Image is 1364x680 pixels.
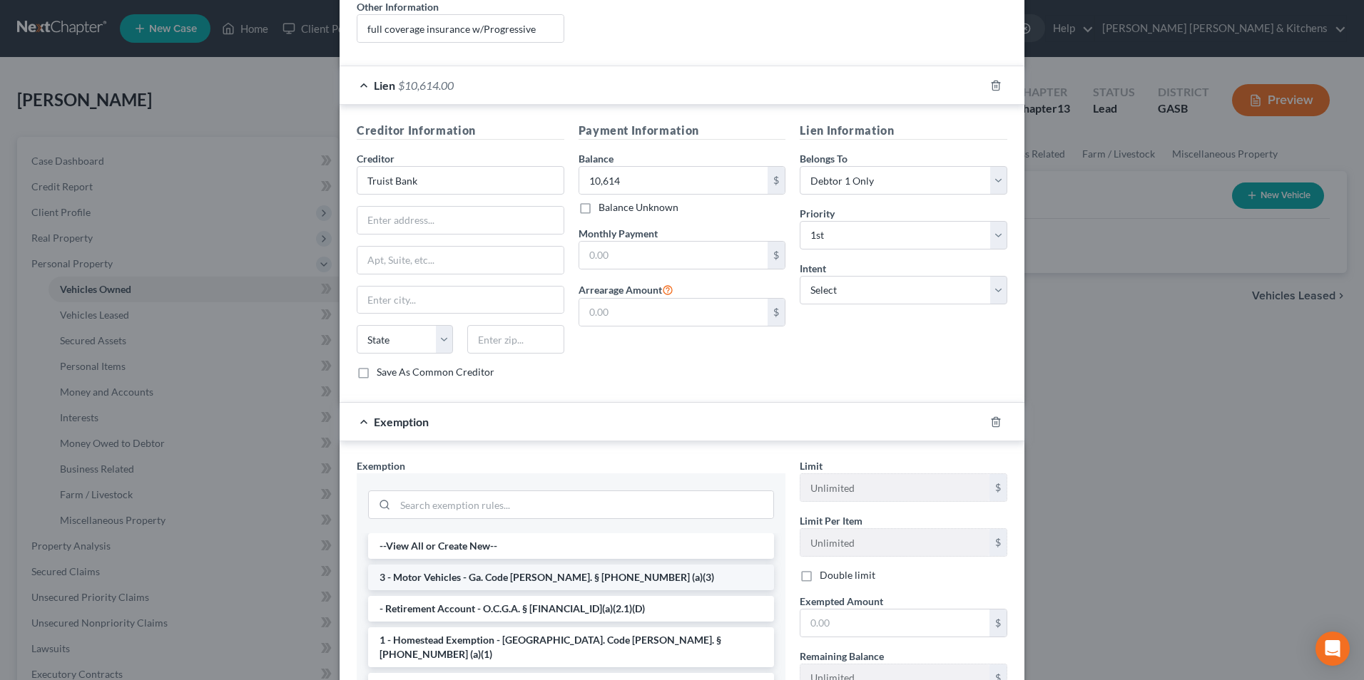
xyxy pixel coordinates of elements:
div: $ [989,474,1007,501]
input: Enter address... [357,207,564,234]
h5: Lien Information [800,122,1007,140]
input: -- [800,474,989,501]
li: - Retirement Account - O.C.G.A. § [FINANCIAL_ID](a)(2.1)(D) [368,596,774,622]
span: Priority [800,207,835,220]
li: 1 - Homestead Exemption - [GEOGRAPHIC_DATA]. Code [PERSON_NAME]. § [PHONE_NUMBER] (a)(1) [368,627,774,667]
input: 0.00 [579,167,768,194]
input: Apt, Suite, etc... [357,247,564,274]
li: --View All or Create New-- [368,533,774,559]
span: Exemption [357,460,405,472]
span: Belongs To [800,153,848,165]
h5: Creditor Information [357,122,564,140]
input: -- [800,529,989,556]
span: Lien [374,78,395,92]
div: $ [989,529,1007,556]
input: Search exemption rules... [395,491,773,518]
div: $ [768,167,785,194]
label: Balance Unknown [599,200,678,215]
div: $ [768,242,785,269]
input: (optional) [357,15,564,42]
input: 0.00 [579,242,768,269]
li: 3 - Motor Vehicles - Ga. Code [PERSON_NAME]. § [PHONE_NUMBER] (a)(3) [368,565,774,590]
input: Enter city... [357,287,564,314]
input: 0.00 [579,299,768,326]
span: Creditor [357,153,395,165]
div: $ [768,299,785,326]
label: Remaining Balance [800,649,884,664]
label: Double limit [820,568,875,582]
label: Intent [800,261,826,276]
span: $10,614.00 [398,78,454,92]
div: Open Intercom Messenger [1315,632,1350,666]
input: 0.00 [800,609,989,637]
h5: Payment Information [579,122,786,140]
input: Enter zip... [467,325,564,354]
label: Monthly Payment [579,226,658,241]
div: $ [989,609,1007,637]
span: Limit [800,460,823,472]
span: Exempted Amount [800,595,883,607]
input: Search creditor by name... [357,166,564,195]
label: Limit Per Item [800,513,862,528]
span: Exemption [374,415,429,428]
label: Balance [579,151,614,166]
label: Save As Common Creditor [377,365,494,379]
label: Arrearage Amount [579,281,673,298]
